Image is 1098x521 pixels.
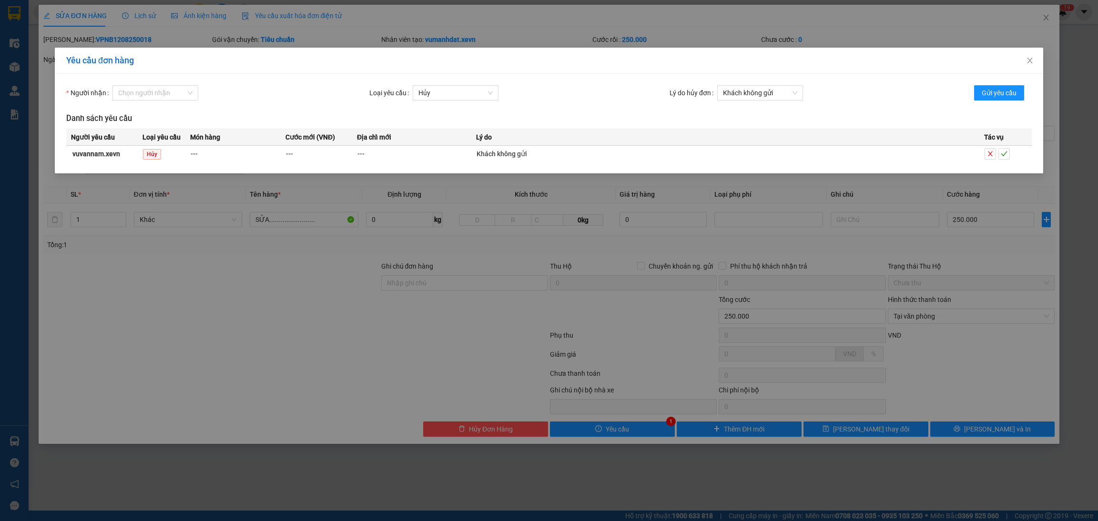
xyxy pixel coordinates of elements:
[985,150,996,157] span: close
[670,85,717,100] label: Lý do hủy đơn
[143,149,161,160] span: Hủy
[1017,48,1043,74] button: Close
[71,132,115,142] span: Người yêu cầu
[1026,57,1034,64] span: close
[982,88,1017,98] span: Gửi yêu cầu
[190,132,220,142] span: Món hàng
[984,132,1004,142] span: Tác vụ
[119,86,186,100] input: Người nhận
[477,150,527,158] span: Khách không gửi
[286,150,293,158] span: ---
[985,148,996,160] button: close
[285,132,335,142] span: Cước mới (VNĐ)
[66,112,1032,125] h3: Danh sách yêu cầu
[66,55,1032,66] div: Yêu cầu đơn hàng
[357,132,391,142] span: Địa chỉ mới
[191,150,198,158] span: ---
[66,85,112,100] label: Người nhận
[974,85,1024,100] button: Gửi yêu cầu
[357,150,365,158] span: ---
[72,150,120,158] strong: vuvannam.xevn
[418,86,493,100] span: Hủy
[723,86,797,100] span: Khách không gửi
[142,132,181,142] span: Loại yêu cầu
[998,148,1010,160] button: check
[999,150,1009,157] span: check
[369,85,413,100] label: Loại yêu cầu
[476,132,492,142] span: Lý do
